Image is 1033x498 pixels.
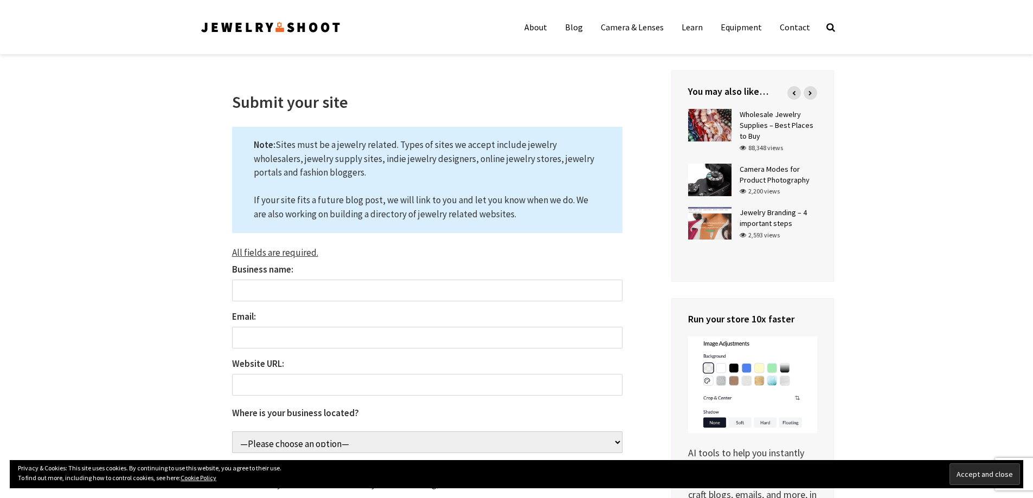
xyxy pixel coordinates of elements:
a: Learn [673,16,711,38]
h1: Submit your site [232,92,623,112]
b: Where is your business located? [232,407,359,419]
a: Wholesale Jewelry Supplies – Best Places to Buy [740,109,813,141]
img: Jewelry Photographer Bay Area - San Francisco | Nationwide via Mail [200,18,342,36]
b: Website URL: [232,358,284,370]
a: Contact [772,16,818,38]
a: About [516,16,555,38]
input: Website URL: [232,374,623,396]
h4: You may also like… [688,85,817,98]
a: Equipment [713,16,770,38]
b: Category: [232,459,272,471]
div: 2,200 views [740,186,780,196]
input: Email: [232,327,623,348]
input: Business name: [232,280,623,301]
input: Accept and close [949,463,1020,485]
div: Privacy & Cookies: This site uses cookies. By continuing to use this website, you agree to their ... [10,460,1023,488]
b: Email: [232,311,256,322]
a: Blog [557,16,591,38]
h4: Run your store 10x faster [688,312,817,326]
a: Camera Modes for Product Photography [740,164,810,185]
strong: Note: [254,139,275,151]
a: Jewelry Branding – 4 important steps [740,208,807,228]
div: 2,593 views [740,230,780,240]
p: Sites must be a jewelry related. Types of sites we accept include jewelry wholesalers, jewelry su... [232,127,623,233]
a: Camera & Lenses [593,16,672,38]
div: 88,348 views [740,143,783,153]
u: All fields are required. [232,247,318,258]
a: Cookie Policy [181,474,216,482]
b: Business name: [232,263,293,275]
